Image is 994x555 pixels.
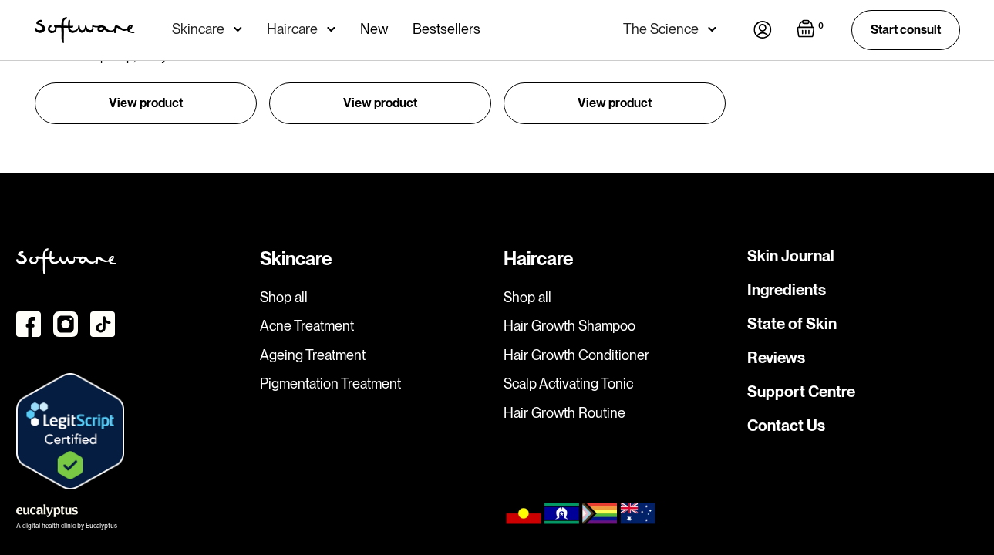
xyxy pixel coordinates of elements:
a: Start consult [851,10,960,49]
img: arrow down [234,22,242,37]
a: Hair Growth Shampoo [504,318,735,335]
a: Hair Growth Conditioner [504,347,735,364]
img: TikTok Icon [90,311,115,337]
a: A digital health clinic by Eucalyptus [16,502,117,530]
a: Shop all [504,289,735,306]
div: A digital health clinic by Eucalyptus [16,523,117,530]
div: The Science [623,22,699,37]
a: Acne Treatment [260,318,491,335]
a: State of Skin [747,316,837,331]
a: Shop all [260,289,491,306]
a: Verify LegitScript Approval for www.skin.software [16,424,124,436]
img: arrow down [708,22,716,37]
div: 0 [815,19,827,33]
a: Scalp Activating Tonic [504,375,735,392]
a: Ingredients [747,282,826,298]
img: Softweare logo [16,248,116,274]
a: Ageing Treatment [260,347,491,364]
a: Contact Us [747,418,825,433]
a: home [35,17,135,43]
div: Haircare [504,248,735,271]
a: Reviews [747,350,805,365]
a: Pigmentation Treatment [260,375,491,392]
p: View product [109,94,183,113]
div: Skincare [172,22,224,37]
img: Verify Approval for www.skin.software [16,373,124,490]
img: Software Logo [35,17,135,43]
img: Facebook icon [16,311,41,337]
div: Skincare [260,248,491,271]
a: Skin Journal [747,248,834,264]
a: Hair Growth Routine [504,405,735,422]
img: arrow down [327,22,335,37]
img: instagram icon [53,311,78,337]
a: Support Centre [747,384,855,399]
p: View product [578,94,652,113]
p: View product [343,94,417,113]
div: Haircare [267,22,318,37]
a: Open empty cart [797,19,827,41]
